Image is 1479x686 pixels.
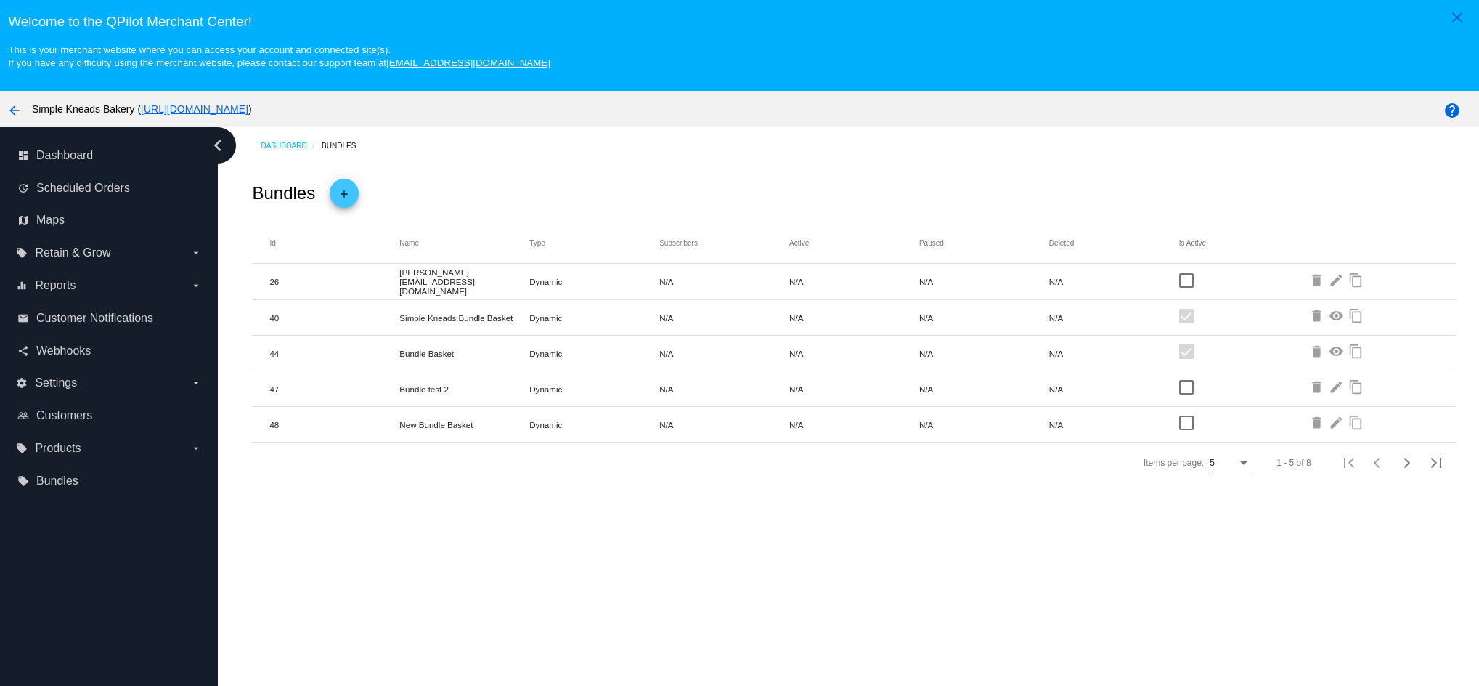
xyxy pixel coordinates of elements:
[141,103,248,115] a: [URL][DOMAIN_NAME]
[789,310,919,326] mat-cell: N/A
[1443,102,1461,119] mat-icon: help
[17,209,202,232] a: map Maps
[35,279,76,292] span: Reports
[36,409,92,422] span: Customers
[1422,448,1451,477] button: Last page
[1309,380,1327,398] mat-icon: delete
[659,381,789,398] mat-cell: N/A
[399,381,529,398] mat-cell: Bundle test 2
[16,443,28,454] i: local_offer
[1309,309,1327,326] mat-icon: delete
[36,312,153,325] span: Customer Notifications
[529,381,659,398] mat-cell: Dynamic
[17,182,29,194] i: update
[919,416,1049,433] mat-cell: N/A
[1348,273,1366,291] mat-icon: content_copy
[16,377,28,389] i: settings
[399,264,529,299] mat-cell: [PERSON_NAME][EMAIL_ADDRESS][DOMAIN_NAME]
[17,150,29,161] i: dashboard
[32,103,252,115] span: Simple Kneads Bakery ( )
[1210,459,1250,469] mat-select: Items per page:
[659,345,789,362] mat-cell: N/A
[206,134,229,157] i: chevron_left
[1329,309,1346,326] mat-icon: visibility
[1348,344,1366,362] mat-icon: content_copy
[1276,458,1311,468] div: 1 - 5 of 8
[1144,458,1204,468] div: Items per page:
[36,214,65,227] span: Maps
[35,442,81,455] span: Products
[789,273,919,290] mat-cell: N/A
[919,310,1049,326] mat-cell: N/A
[17,177,202,200] a: update Scheduled Orders
[529,345,659,362] mat-cell: Dynamic
[1348,380,1366,398] mat-icon: content_copy
[35,246,110,259] span: Retain & Grow
[6,102,23,119] mat-icon: arrow_back
[1329,273,1346,291] mat-icon: edit
[1049,345,1179,362] mat-cell: N/A
[17,144,202,167] a: dashboard Dashboard
[269,381,399,398] mat-cell: 47
[659,416,789,433] mat-cell: N/A
[1393,448,1422,477] button: Next page
[1335,448,1364,477] button: First page
[1210,458,1215,468] span: 5
[789,239,919,247] mat-header-cell: Active
[529,273,659,290] mat-cell: Dynamic
[269,345,399,362] mat-cell: 44
[190,280,202,291] i: arrow_drop_down
[16,247,28,259] i: local_offer
[1329,380,1346,398] mat-icon: edit
[1179,239,1309,247] mat-header-cell: Is Active
[8,14,1470,30] h3: Welcome to the QPilot Merchant Center!
[919,345,1049,362] mat-cell: N/A
[190,377,202,389] i: arrow_drop_down
[1049,239,1179,247] mat-header-cell: Deleted
[190,247,202,259] i: arrow_drop_down
[919,381,1049,398] mat-cell: N/A
[269,238,275,247] button: Change sorting for id
[269,416,399,433] mat-cell: 48
[1309,344,1327,362] mat-icon: delete
[36,149,93,162] span: Dashboard
[399,345,529,362] mat-cell: Bundle Basket
[335,185,353,209] mat-icon: add
[17,214,29,226] i: map
[659,239,789,247] mat-header-cell: Subscribers
[659,273,789,290] mat-cell: N/A
[1348,416,1366,433] mat-icon: content_copy
[1049,310,1179,326] mat-cell: N/A
[1329,416,1346,433] mat-icon: edit
[789,381,919,398] mat-cell: N/A
[35,376,77,390] span: Settings
[261,134,322,157] a: Dashboard
[399,416,529,433] mat-cell: New Bundle Basket
[190,443,202,454] i: arrow_drop_down
[322,134,369,157] a: Bundles
[36,344,91,358] span: Webhooks
[1364,448,1393,477] button: Previous page
[1049,273,1179,290] mat-cell: N/A
[529,310,659,326] mat-cell: Dynamic
[1329,344,1346,362] mat-icon: visibility
[36,182,130,195] span: Scheduled Orders
[269,273,399,290] mat-cell: 26
[1049,381,1179,398] mat-cell: N/A
[17,469,202,493] a: local_offer Bundles
[17,345,29,357] i: share
[269,310,399,326] mat-cell: 40
[17,475,29,487] i: local_offer
[789,345,919,362] mat-cell: N/A
[1309,416,1327,433] mat-icon: delete
[529,416,659,433] mat-cell: Dynamic
[17,410,29,421] i: people_outline
[36,475,78,488] span: Bundles
[17,404,202,427] a: people_outline Customers
[17,312,29,324] i: email
[252,183,315,203] h2: Bundles
[8,44,550,68] small: This is your merchant website where you can access your account and connected site(s). If you hav...
[399,238,419,247] button: Change sorting for name
[1309,273,1327,291] mat-icon: delete
[1449,9,1466,26] mat-icon: close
